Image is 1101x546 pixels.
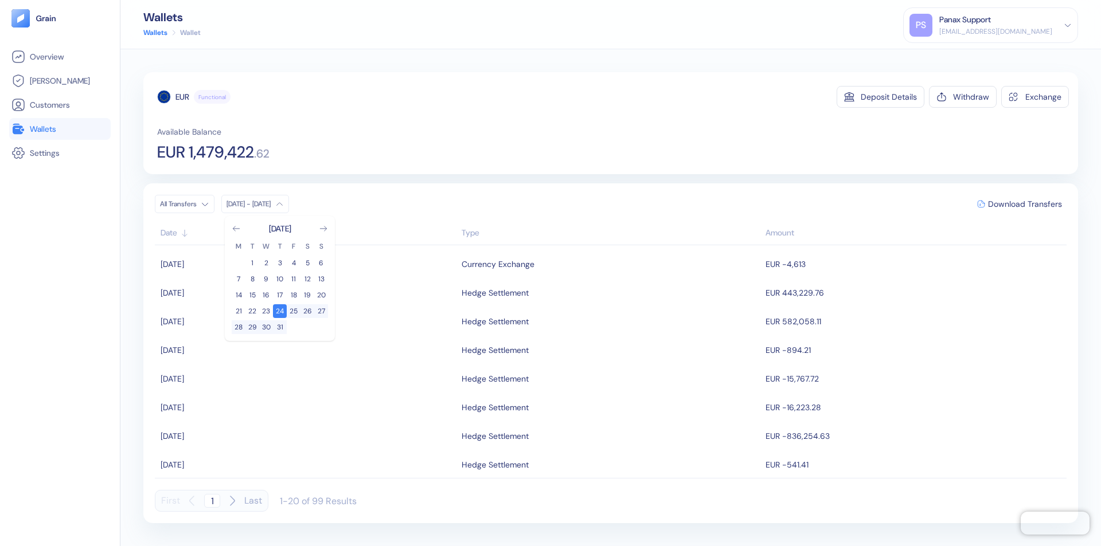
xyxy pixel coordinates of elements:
button: 4 [287,256,300,270]
a: Wallets [11,122,108,136]
button: 27 [314,304,328,318]
img: logo-tablet-V2.svg [11,9,30,28]
button: 6 [314,256,328,270]
button: 11 [287,272,300,286]
button: 31 [273,320,287,334]
button: 15 [245,288,259,302]
button: Go to previous month [232,224,241,233]
span: [PERSON_NAME] [30,75,90,87]
td: [DATE] [155,422,459,450]
a: [PERSON_NAME] [11,74,108,88]
button: Exchange [1001,86,1069,108]
iframe: Chatra live chat [1021,512,1090,535]
div: Hedge Settlement [462,426,529,446]
td: [DATE] [155,336,459,364]
div: Currency Exchange [462,254,534,274]
div: Panax Support [939,14,991,26]
div: [DATE] [269,223,291,234]
img: logo [36,14,57,22]
button: 10 [273,272,287,286]
td: EUR -894.21 [763,336,1067,364]
div: [DATE] - [DATE] [227,199,271,209]
button: Last [244,490,262,512]
td: [DATE] [155,278,459,307]
button: 29 [245,320,259,334]
button: 17 [273,288,287,302]
span: Wallets [30,123,56,135]
button: 18 [287,288,300,302]
td: [DATE] [155,364,459,393]
button: 3 [273,256,287,270]
button: 30 [259,320,273,334]
div: Hedge Settlement [462,312,529,331]
td: EUR -16,223.28 [763,393,1067,422]
th: Thursday [273,241,287,252]
button: 5 [300,256,314,270]
button: Download Transfers [973,195,1067,213]
button: 25 [287,304,300,318]
a: Overview [11,50,108,64]
div: Hedge Settlement [462,369,529,388]
button: Withdraw [929,86,997,108]
td: EUR 443,229.76 [763,278,1067,307]
td: [DATE] [155,393,459,422]
a: Settings [11,146,108,160]
button: 7 [232,272,245,286]
th: Wednesday [259,241,273,252]
th: Monday [232,241,245,252]
div: Hedge Settlement [462,340,529,360]
span: Customers [30,99,70,111]
button: 19 [300,288,314,302]
div: Sort descending [766,227,1061,239]
a: Customers [11,98,108,112]
button: 8 [245,272,259,286]
span: EUR 1,479,422 [157,144,254,160]
td: EUR -836,254.63 [763,422,1067,450]
button: Go to next month [319,224,328,233]
button: First [161,490,180,512]
span: Overview [30,51,64,62]
div: Sort ascending [462,227,760,239]
button: 21 [232,304,245,318]
td: [DATE] [155,250,459,278]
td: EUR 582,058.11 [763,307,1067,336]
button: 14 [232,288,245,302]
div: Hedge Settlement [462,455,529,474]
button: 13 [314,272,328,286]
button: Deposit Details [837,86,924,108]
button: 9 [259,272,273,286]
th: Sunday [314,241,328,252]
div: Sort ascending [161,227,456,239]
th: Friday [287,241,300,252]
button: 23 [259,304,273,318]
button: 28 [232,320,245,334]
button: 20 [314,288,328,302]
button: 24 [273,304,287,318]
div: Wallets [143,11,201,23]
span: Settings [30,147,60,159]
div: Withdraw [953,93,989,101]
td: EUR -541.41 [763,450,1067,479]
th: Saturday [300,241,314,252]
div: Hedge Settlement [462,283,529,303]
button: [DATE] - [DATE] [221,195,289,213]
div: Hedge Settlement [462,398,529,417]
td: EUR -4,613 [763,250,1067,278]
button: 16 [259,288,273,302]
button: 1 [245,256,259,270]
div: PS [909,14,932,37]
div: Deposit Details [861,93,917,101]
td: [DATE] [155,307,459,336]
th: Tuesday [245,241,259,252]
span: Download Transfers [988,200,1062,208]
span: . 62 [254,148,270,159]
div: EUR [175,91,189,103]
a: Wallets [143,28,167,38]
td: EUR -15,767.72 [763,364,1067,393]
span: Functional [198,93,226,101]
button: 26 [300,304,314,318]
button: 2 [259,256,273,270]
button: 22 [245,304,259,318]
